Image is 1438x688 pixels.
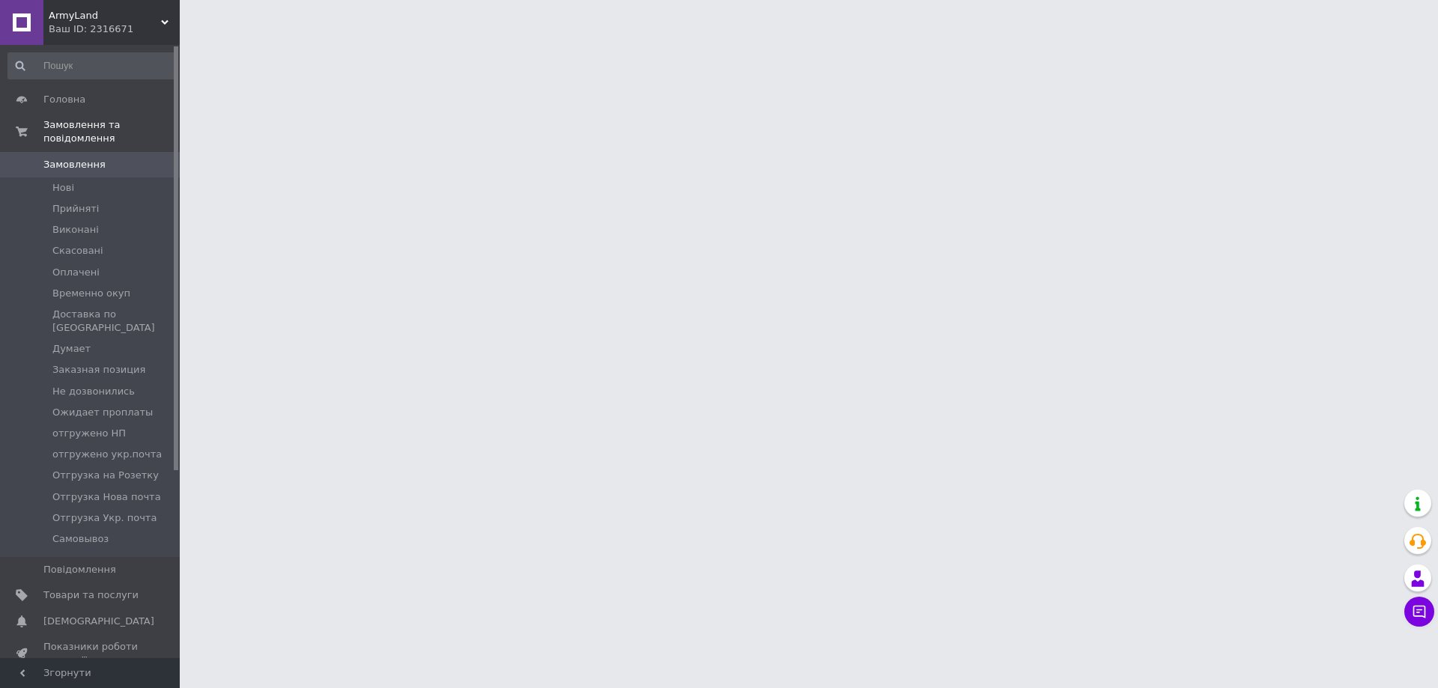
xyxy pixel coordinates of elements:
span: Головна [43,93,85,106]
span: Думает [52,342,91,356]
span: Не дозвонились [52,385,135,398]
span: Заказная позиция [52,363,145,377]
span: [DEMOGRAPHIC_DATA] [43,615,154,628]
span: Товари та послуги [43,588,139,602]
span: Оплачені [52,266,100,279]
span: Самовывоз [52,532,109,546]
span: Отгрузка Нова почта [52,490,161,504]
span: Показники роботи компанії [43,640,139,667]
span: Доставка по [GEOGRAPHIC_DATA] [52,308,175,335]
span: Скасовані [52,244,103,258]
span: Временно окуп [52,287,130,300]
span: Замовлення [43,158,106,171]
span: Повідомлення [43,563,116,576]
span: Нові [52,181,74,195]
div: Ваш ID: 2316671 [49,22,180,36]
span: отгружено НП [52,427,126,440]
input: Пошук [7,52,177,79]
span: ArmyLand [49,9,161,22]
button: Чат з покупцем [1404,597,1434,627]
span: Отгрузка на Розетку [52,469,159,482]
span: Прийняті [52,202,99,216]
span: Замовлення та повідомлення [43,118,180,145]
span: Отгрузка Укр. почта [52,511,157,525]
span: Виконані [52,223,99,237]
span: Ожидает проплаты [52,406,153,419]
span: отгружено укр.почта [52,448,162,461]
